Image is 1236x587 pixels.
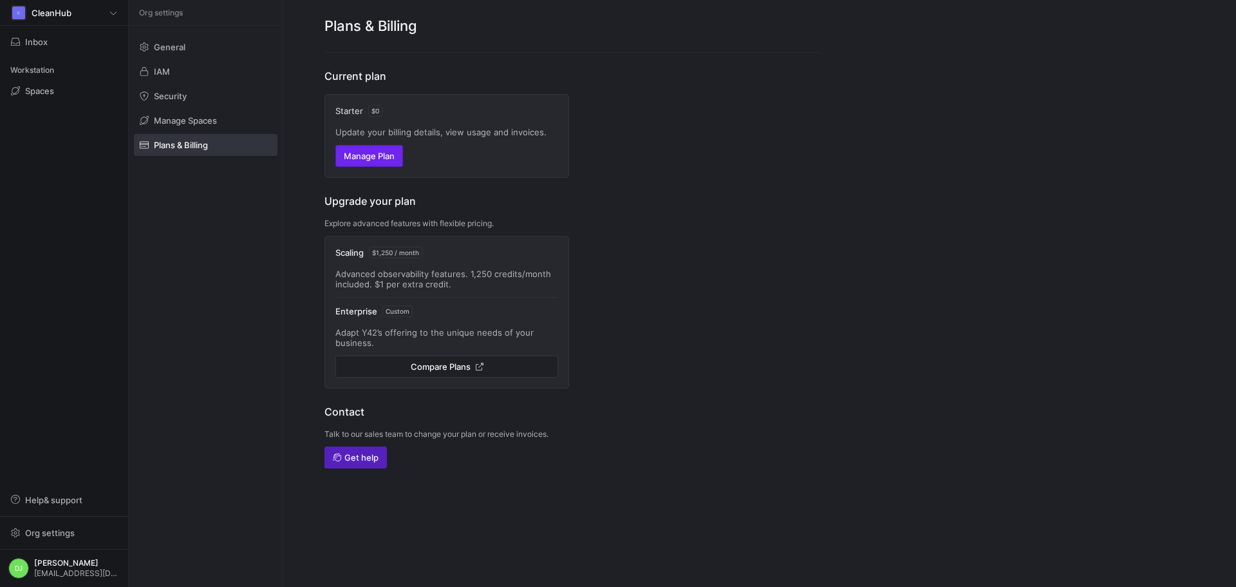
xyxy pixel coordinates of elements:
[154,66,170,77] span: IAM
[25,37,48,47] span: Inbox
[154,91,187,101] span: Security
[335,145,403,167] button: Manage Plan
[32,8,71,18] span: CleanHub
[5,522,123,544] button: Org settings
[134,110,277,131] a: Manage Spaces
[324,68,569,84] h3: Current plan
[382,305,413,317] span: Custom
[344,452,379,463] span: Get help
[411,361,471,372] span: Compare Plans
[8,558,29,579] div: DJ
[154,42,185,52] span: General
[335,306,377,316] span: Enterprise
[34,559,120,568] span: [PERSON_NAME]
[134,85,277,107] a: Security
[335,106,363,116] span: Starter
[5,555,123,582] button: DJ[PERSON_NAME][EMAIL_ADDRESS][DOMAIN_NAME]
[134,134,277,156] a: Plans & Billing
[335,127,558,137] p: Update your billing details, view usage and invoices.
[25,528,75,538] span: Org settings
[134,36,277,58] a: General
[368,105,382,117] span: $0
[34,569,120,578] span: [EMAIL_ADDRESS][DOMAIN_NAME]
[335,356,558,378] a: Compare Plans
[5,31,123,53] button: Inbox
[324,15,821,37] h2: Plans & Billing
[5,529,123,539] a: Org settings
[5,80,123,102] a: Spaces
[335,327,558,348] p: Adapt Y42’s offering to the unique needs of your business.
[324,219,569,228] p: Explore advanced features with flexible pricing.
[134,61,277,82] a: IAM
[344,151,395,161] span: Manage Plan
[324,447,387,468] a: Get help
[25,86,54,96] span: Spaces
[324,193,569,209] h3: Upgrade your plan
[335,269,558,289] p: Advanced observability features. 1,250 credits/month included. $1 per extra credit.
[25,495,82,505] span: Help & support
[154,140,208,150] span: Plans & Billing
[335,247,364,258] span: Scaling
[12,6,25,19] div: C
[324,404,569,419] h3: Contact
[5,61,123,80] div: Workstation
[369,247,422,258] span: $1,250 / month
[154,115,217,126] span: Manage Spaces
[324,430,569,439] p: Talk to our sales team to change your plan or receive invoices.
[5,489,123,511] button: Help& support
[139,8,183,17] span: Org settings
